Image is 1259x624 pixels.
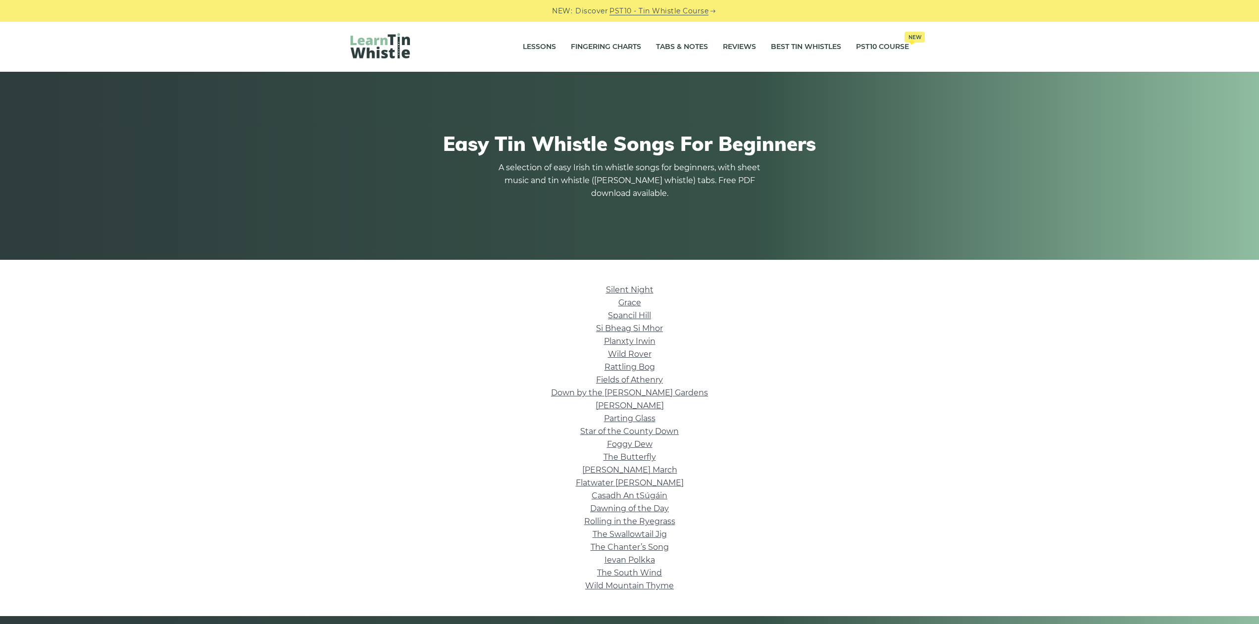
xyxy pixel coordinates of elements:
[596,375,663,384] a: Fields of Athenry
[571,35,641,59] a: Fingering Charts
[604,452,656,462] a: The Butterfly
[523,35,556,59] a: Lessons
[351,132,909,155] h1: Easy Tin Whistle Songs For Beginners
[596,324,663,333] a: Si­ Bheag Si­ Mhor
[608,349,652,359] a: Wild Rover
[580,427,679,436] a: Star of the County Down
[591,542,669,552] a: The Chanter’s Song
[551,388,708,397] a: Down by the [PERSON_NAME] Gardens
[771,35,841,59] a: Best Tin Whistles
[351,33,410,58] img: LearnTinWhistle.com
[604,336,655,346] a: Planxty Irwin
[597,568,662,577] a: The South Wind
[606,285,654,294] a: Silent Night
[592,491,667,500] a: Casadh An tSúgáin
[905,32,925,43] span: New
[607,439,653,449] a: Foggy Dew
[596,401,664,410] a: [PERSON_NAME]
[604,555,655,565] a: Ievan Polkka
[723,35,756,59] a: Reviews
[496,161,763,200] p: A selection of easy Irish tin whistle songs for beginners, with sheet music and tin whistle ([PER...
[584,517,675,526] a: Rolling in the Ryegrass
[604,362,655,372] a: Rattling Bog
[582,465,677,475] a: [PERSON_NAME] March
[576,478,684,487] a: Flatwater [PERSON_NAME]
[656,35,708,59] a: Tabs & Notes
[618,298,641,307] a: Grace
[608,311,651,320] a: Spancil Hill
[585,581,674,590] a: Wild Mountain Thyme
[593,529,667,539] a: The Swallowtail Jig
[856,35,909,59] a: PST10 CourseNew
[604,414,655,423] a: Parting Glass
[590,504,669,513] a: Dawning of the Day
